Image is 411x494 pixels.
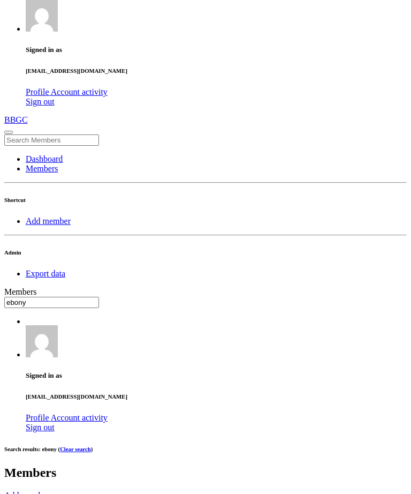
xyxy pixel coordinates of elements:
a: Profile [26,87,51,96]
a: Dashboard [26,154,63,163]
h6: [EMAIL_ADDRESS][DOMAIN_NAME] [26,393,407,400]
input: Search members [4,297,99,308]
h6: [EMAIL_ADDRESS][DOMAIN_NAME] [26,68,407,74]
h2: Members [4,466,407,480]
a: Sign out [26,423,55,432]
h6: Shortcut [4,197,407,203]
h5: Signed in as [26,46,407,54]
span: Profile [26,87,49,96]
a: Members [26,164,58,173]
button: Toggle sidenav [4,131,13,134]
div: Members [4,287,407,297]
a: Account activity [51,87,108,96]
a: Account activity [51,413,108,422]
a: BBGC [4,115,407,125]
span: Profile [26,413,49,422]
a: Clear search [60,446,91,452]
input: Search [4,134,99,146]
a: Profile [26,413,51,422]
h5: Signed in as [26,371,407,380]
h6: Admin [4,249,407,256]
a: Sign out [26,97,55,106]
a: Export data [26,269,65,278]
h6: Search results: ebony ( ) [4,446,407,452]
a: Add member [26,216,71,226]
